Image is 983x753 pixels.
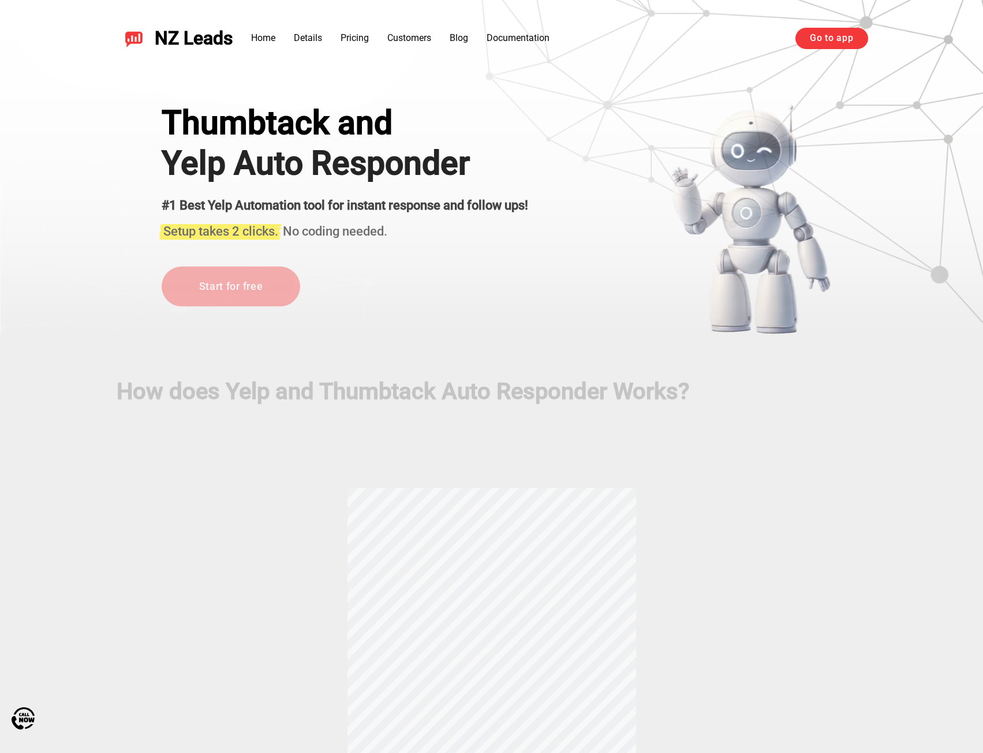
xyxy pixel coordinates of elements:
[671,104,832,335] img: yelp bot
[487,32,550,43] a: Documentation
[294,32,322,43] a: Details
[162,104,528,142] div: Thumbtack and
[163,224,278,238] span: Setup takes 2 clicks.
[450,32,468,43] a: Blog
[162,267,300,307] a: Start for free
[162,217,528,240] h3: No coding needed.
[795,28,868,49] a: Go to app
[341,32,369,43] a: Pricing
[155,28,233,49] span: NZ Leads
[251,32,275,43] a: Home
[117,378,867,405] h2: How does Yelp and Thumbtack Auto Responder Works?
[162,198,528,213] strong: #1 Best Yelp Automation tool for instant response and follow ups!
[125,29,143,47] img: NZ Leads logo
[12,707,35,730] img: Call Now
[387,32,431,43] a: Customers
[162,144,528,182] h1: Yelp Auto Responder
